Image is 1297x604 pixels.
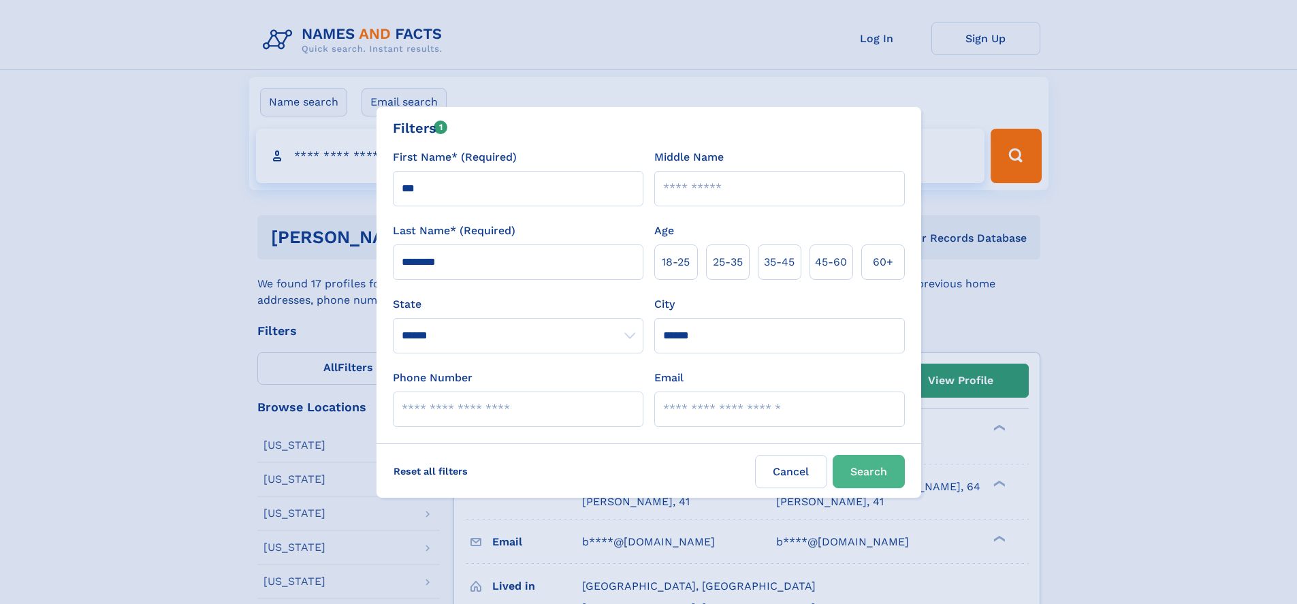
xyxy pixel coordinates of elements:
label: City [654,296,675,313]
label: Age [654,223,674,239]
label: Email [654,370,684,386]
button: Search [833,455,905,488]
label: Middle Name [654,149,724,165]
span: 35‑45 [764,254,795,270]
label: Phone Number [393,370,473,386]
label: Reset all filters [385,455,477,488]
span: 18‑25 [662,254,690,270]
span: 25‑35 [713,254,743,270]
span: 45‑60 [815,254,847,270]
span: 60+ [873,254,893,270]
label: Cancel [755,455,827,488]
div: Filters [393,118,448,138]
label: First Name* (Required) [393,149,517,165]
label: State [393,296,643,313]
label: Last Name* (Required) [393,223,515,239]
